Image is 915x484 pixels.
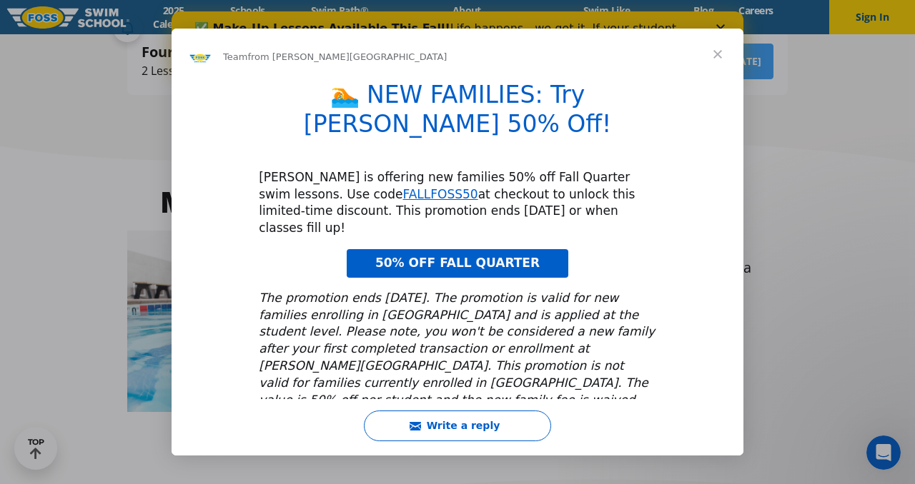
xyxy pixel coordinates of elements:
i: The promotion ends [DATE]. The promotion is valid for new families enrolling in [GEOGRAPHIC_DATA]... [259,291,655,407]
div: Life happens—we get it. If your student has to miss a lesson this Fall Quarter, you can reschedul... [23,10,526,67]
button: Write a reply [364,410,551,441]
a: FALLFOSS50 [403,187,478,201]
div: Close [545,13,559,21]
span: from [PERSON_NAME][GEOGRAPHIC_DATA] [247,51,447,62]
span: Close [692,29,743,80]
img: Profile image for Team [189,46,212,69]
h1: 🏊 NEW FAMILIES: Try [PERSON_NAME] 50% Off! [259,81,656,148]
span: Team [223,51,247,62]
b: ✅ Make-Up Lessons Available This Fall! [23,10,279,24]
div: [PERSON_NAME] is offering new families 50% off Fall Quarter swim lessons. Use code at checkout to... [259,169,656,237]
span: 50% OFF FALL QUARTER [375,256,540,270]
a: 50% OFF FALL QUARTER [347,249,568,278]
